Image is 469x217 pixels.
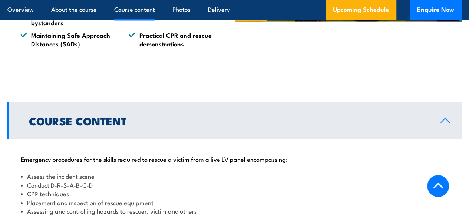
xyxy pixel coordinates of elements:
li: Maintaining Safe Approach Distances (SADs) [20,31,115,48]
li: Assess the incident scene [21,171,448,180]
li: Conduct D-R-S-A-B-C-D [21,180,448,189]
li: Practical CPR and rescue demonstrations [129,31,224,48]
li: CPR techniques [21,189,448,197]
li: Assessing and controlling hazards to rescuer, victim and others [21,206,448,215]
h2: Course Content [29,115,429,125]
a: Course Content [7,102,462,139]
li: Placement and inspection of rescue equipment [21,198,448,206]
p: Emergency procedures for the skills required to rescue a victim from a live LV panel encompassing: [21,155,448,162]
